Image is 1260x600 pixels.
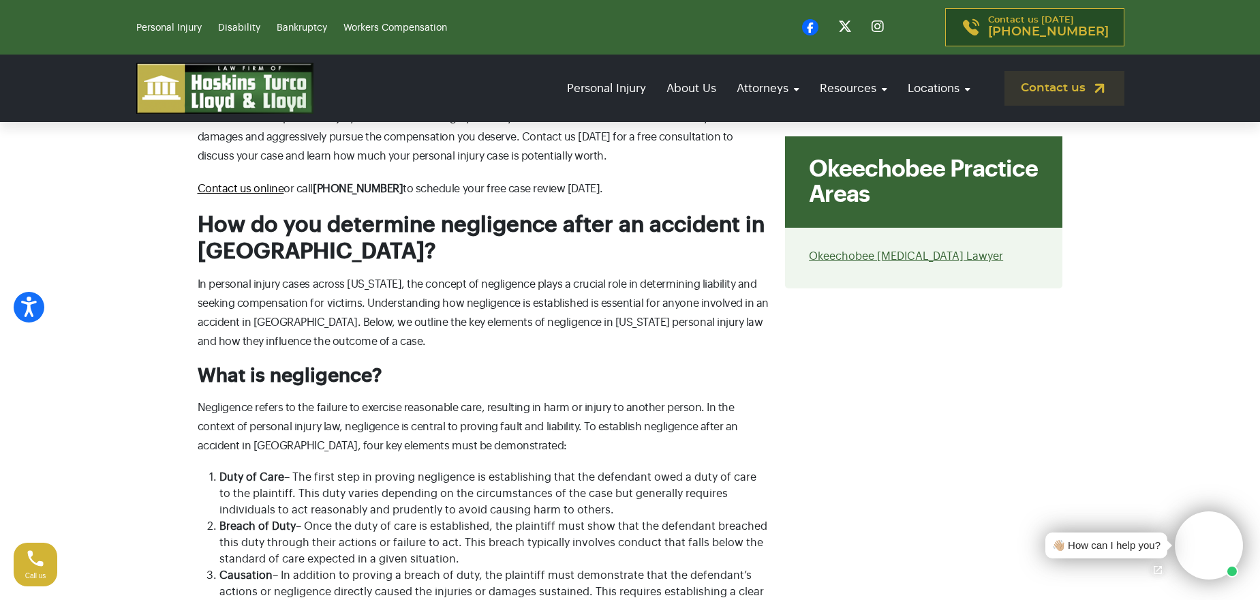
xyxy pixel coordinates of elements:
li: – The first step in proving negligence is establishing that the defendant owed a duty of care to ... [219,469,769,518]
p: Negligence refers to the failure to exercise reasonable care, resulting in harm or injury to anot... [198,398,769,455]
strong: Causation [219,570,273,581]
div: 👋🏼 How can I help you? [1052,538,1161,554]
a: Bankruptcy [277,23,327,33]
a: Contact us [DATE][PHONE_NUMBER] [945,8,1124,46]
p: Contact us [DATE] [988,16,1109,39]
a: Okeechobee [MEDICAL_DATA] Lawyer [809,251,1003,262]
p: or call to schedule your free case review [DATE]. [198,179,769,198]
a: Disability [218,23,260,33]
a: Personal Injury [136,23,202,33]
p: In personal injury cases across [US_STATE], the concept of negligence plays a crucial role in det... [198,275,769,351]
a: Contact us online [198,183,284,194]
a: Resources [813,69,894,108]
span: [PHONE_NUMBER] [988,25,1109,39]
img: logo [136,63,313,114]
a: Attorneys [730,69,806,108]
a: Contact us [1004,71,1124,106]
strong: [PHONE_NUMBER] [313,183,403,194]
li: – Once the duty of care is established, the plaintiff must show that the defendant breached this ... [219,518,769,567]
a: Locations [901,69,977,108]
strong: Breach of Duty [219,521,296,532]
a: Personal Injury [560,69,653,108]
h3: What is negligence? [198,365,769,388]
h2: How do you determine negligence after an accident in [GEOGRAPHIC_DATA]? [198,212,769,265]
a: Workers Compensation [343,23,447,33]
p: Our Okeechobee personal injury law firm will thoroughly assess your case to determine the full ex... [198,108,769,166]
span: Call us [25,572,46,580]
a: About Us [660,69,723,108]
strong: Duty of Care [219,472,284,483]
div: Okeechobee Practice Areas [785,136,1062,228]
a: Open chat [1143,556,1172,584]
